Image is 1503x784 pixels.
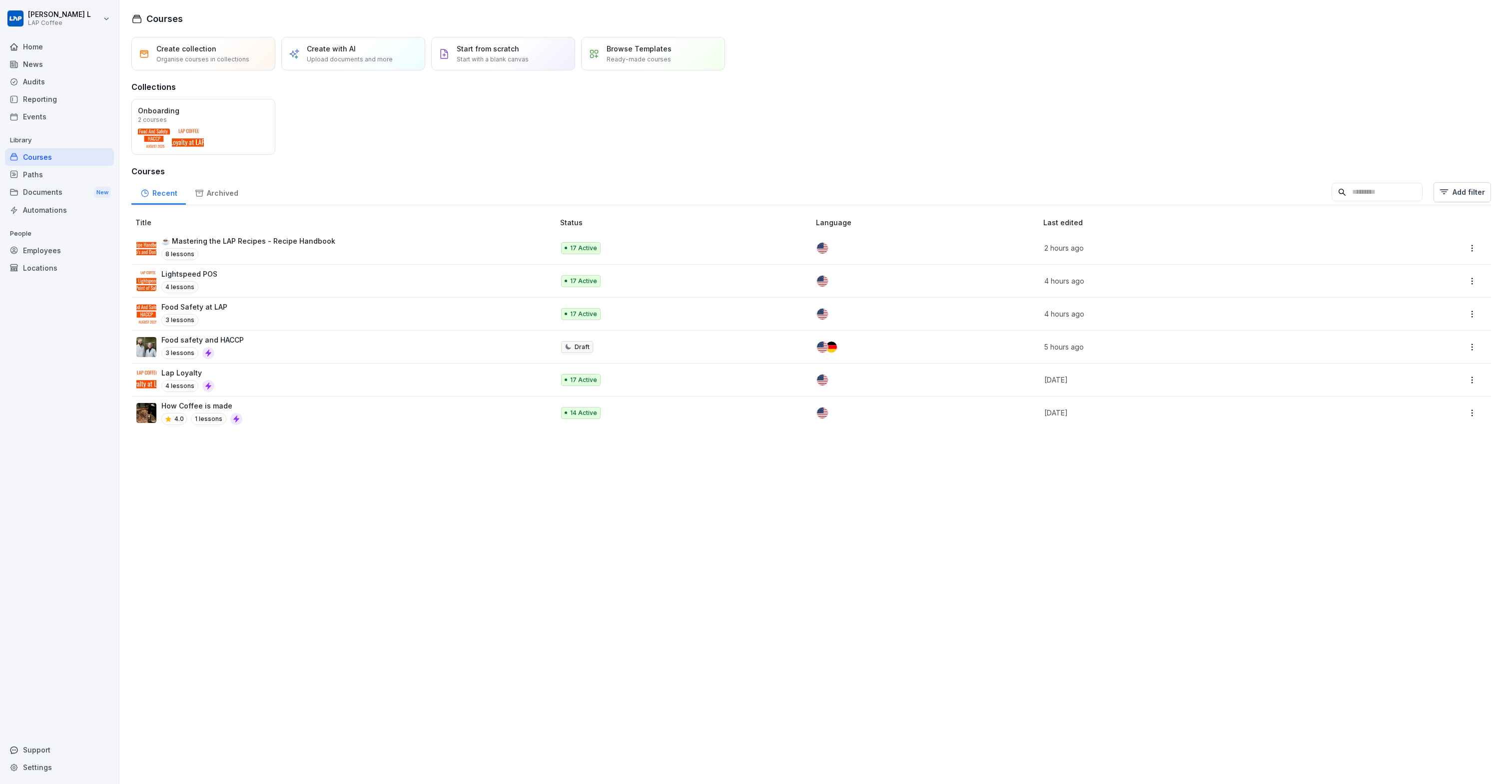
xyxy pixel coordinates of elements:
div: Support [5,741,114,759]
p: 4 lessons [161,380,198,392]
img: f50nzvx4ss32m6aoab4l0s5i.png [136,370,156,390]
a: Archived [186,179,247,205]
p: Food Safety at LAP [161,302,227,312]
p: 4.0 [174,414,184,423]
a: DocumentsNew [5,183,114,202]
a: Recent [131,179,186,205]
img: us.svg [817,342,828,353]
a: Settings [5,759,114,776]
p: Upload documents and more [307,55,393,64]
a: Courses [5,148,114,166]
p: 17 Active [570,277,597,286]
p: Start with a blank canvas [457,55,529,64]
img: us.svg [817,407,828,418]
p: Lightspeed POS [161,269,217,279]
a: Automations [5,201,114,219]
p: Start from scratch [457,43,519,54]
h3: Courses [131,165,1491,177]
p: 3 lessons [161,314,198,326]
a: Events [5,108,114,125]
p: 5 hours ago [1044,342,1366,352]
p: Status [560,217,812,228]
img: j1d2w35kw1z0c1my45yjpq83.png [136,271,156,291]
p: [PERSON_NAME] L [28,10,91,19]
p: Title [135,217,556,228]
a: Onboarding2 courses [131,99,275,155]
img: x361whyuq7nogn2y6dva7jo9.png [136,304,156,324]
p: Lap Loyalty [161,368,214,378]
p: 17 Active [570,310,597,319]
p: [DATE] [1044,375,1366,385]
div: New [94,187,111,198]
a: Audits [5,73,114,90]
p: People [5,226,114,242]
img: us.svg [817,243,828,254]
p: 4 lessons [161,281,198,293]
p: Ready-made courses [607,55,671,64]
button: Add filter [1434,182,1491,202]
p: How Coffee is made [161,400,242,411]
img: us.svg [817,309,828,320]
img: us.svg [817,276,828,287]
p: Last edited [1043,217,1378,228]
a: News [5,55,114,73]
p: ☕ Mastering the LAP Recipes - Recipe Handbook [161,236,335,246]
img: us.svg [817,375,828,386]
p: 3 lessons [161,347,198,359]
p: 17 Active [570,376,597,385]
p: Create with AI [307,43,356,54]
div: Documents [5,183,114,202]
img: np8timnq3qj8z7jdjwtlli73.png [136,337,156,357]
p: 4 hours ago [1044,309,1366,319]
a: Locations [5,259,114,277]
p: Organise courses in collections [156,55,249,64]
p: 2 courses [138,117,167,123]
p: 1 lessons [191,413,226,425]
img: qrsn5oqfx1mz17aa8megk5xl.png [136,403,156,423]
p: Draft [575,343,590,352]
p: 8 lessons [161,248,198,260]
p: 17 Active [570,244,597,253]
a: Employees [5,242,114,259]
h1: Courses [146,12,183,25]
a: Home [5,38,114,55]
p: Browse Templates [607,43,672,54]
img: de.svg [826,342,837,353]
a: Reporting [5,90,114,108]
p: 14 Active [570,408,597,417]
p: Food safety and HACCP [161,335,244,345]
p: Create collection [156,43,216,54]
p: 2 hours ago [1044,243,1366,253]
p: 4 hours ago [1044,276,1366,286]
p: Library [5,132,114,148]
p: LAP Coffee [28,19,91,26]
p: Language [816,217,1039,228]
p: [DATE] [1044,407,1366,418]
h3: Collections [131,81,176,93]
p: Onboarding [138,105,269,116]
a: Paths [5,166,114,183]
img: mybhhgjp8lky8t0zqxkj1o55.png [136,238,156,258]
